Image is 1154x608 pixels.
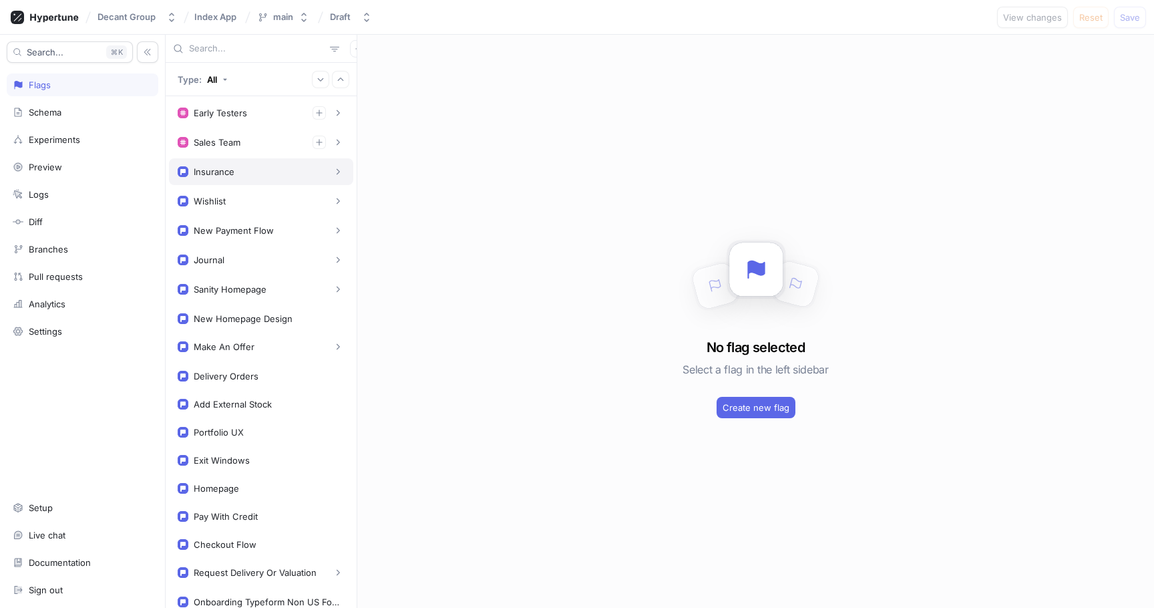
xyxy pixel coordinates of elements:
[98,11,156,23] div: Decant Group
[7,41,133,63] button: Search...K
[194,371,258,382] div: Delivery Orders
[194,427,244,438] div: Portfolio UX
[7,551,158,574] a: Documentation
[1114,7,1146,28] button: Save
[29,271,83,282] div: Pull requests
[189,42,325,55] input: Search...
[1003,13,1062,21] span: View changes
[330,11,351,23] div: Draft
[194,313,293,324] div: New Homepage Design
[194,137,240,148] div: Sales Team
[683,357,828,382] h5: Select a flag in the left sidebar
[723,404,789,412] span: Create new flag
[1079,13,1103,21] span: Reset
[194,166,234,177] div: Insurance
[194,341,254,352] div: Make An Offer
[194,511,258,522] div: Pay With Credit
[92,6,182,28] button: Decant Group
[1073,7,1109,28] button: Reset
[194,12,236,21] span: Index App
[717,397,795,418] button: Create new flag
[178,74,202,85] p: Type:
[194,483,239,494] div: Homepage
[29,189,49,200] div: Logs
[325,6,377,28] button: Draft
[29,80,51,90] div: Flags
[29,557,91,568] div: Documentation
[194,597,339,607] div: Onboarding Typeform Non US Form ID
[29,326,62,337] div: Settings
[194,255,224,265] div: Journal
[194,567,317,578] div: Request Delivery Or Valuation
[194,225,274,236] div: New Payment Flow
[252,6,315,28] button: main
[194,539,256,550] div: Checkout Flow
[194,284,266,295] div: Sanity Homepage
[194,399,272,410] div: Add External Stock
[27,48,63,56] span: Search...
[194,108,247,118] div: Early Testers
[194,196,226,206] div: Wishlist
[207,74,217,85] div: All
[1120,13,1140,21] span: Save
[29,585,63,595] div: Sign out
[29,502,53,513] div: Setup
[707,337,805,357] h3: No flag selected
[29,162,62,172] div: Preview
[273,11,293,23] div: main
[29,216,43,227] div: Diff
[997,7,1068,28] button: View changes
[29,299,65,309] div: Analytics
[29,134,80,145] div: Experiments
[106,45,127,59] div: K
[29,107,61,118] div: Schema
[312,71,329,88] button: Expand all
[173,67,232,91] button: Type: All
[29,244,68,255] div: Branches
[29,530,65,541] div: Live chat
[194,455,250,466] div: Exit Windows
[332,71,349,88] button: Collapse all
